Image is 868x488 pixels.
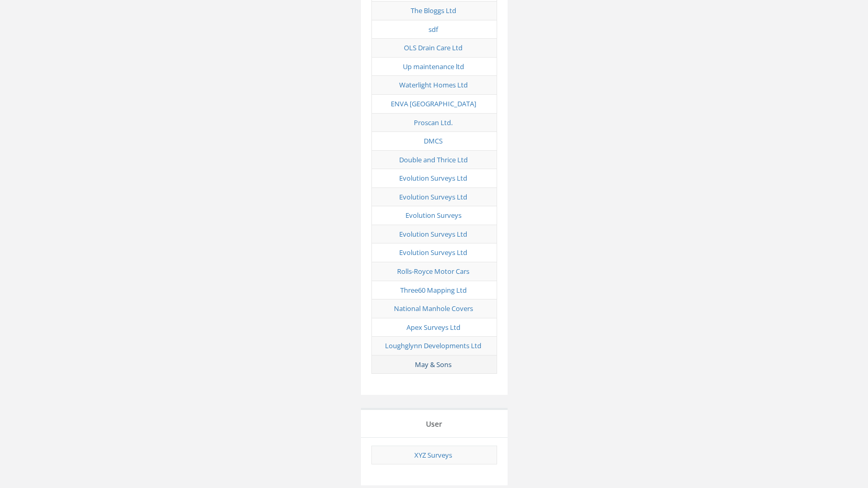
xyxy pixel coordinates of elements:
[404,43,463,52] a: OLS Drain Care Ltd
[391,99,476,108] a: ENVA [GEOGRAPHIC_DATA]
[406,323,460,332] a: Apex Surveys Ltd
[399,173,467,183] a: Evolution Surveys Ltd
[399,155,468,164] a: Double and Thrice Ltd
[400,285,467,295] a: Three60 Mapping Ltd
[414,118,453,127] a: Proscan Ltd.
[399,192,467,202] a: Evolution Surveys Ltd
[369,420,500,428] h4: User
[405,210,462,220] a: Evolution Surveys
[399,229,467,239] a: Evolution Surveys Ltd
[415,360,452,369] a: May & Sons
[399,248,467,257] a: Evolution Surveys Ltd
[414,450,452,460] a: XYZ Surveys
[385,341,481,350] a: Loughglynn Developments Ltd
[428,25,438,34] a: sdf
[394,304,473,313] a: National Manhole Covers
[403,62,464,71] a: Up maintenance ltd
[397,267,469,276] a: Rolls-Royce Motor Cars
[411,6,456,15] a: The Bloggs Ltd
[399,80,468,90] a: Waterlight Homes Ltd
[424,136,443,146] a: DMCS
